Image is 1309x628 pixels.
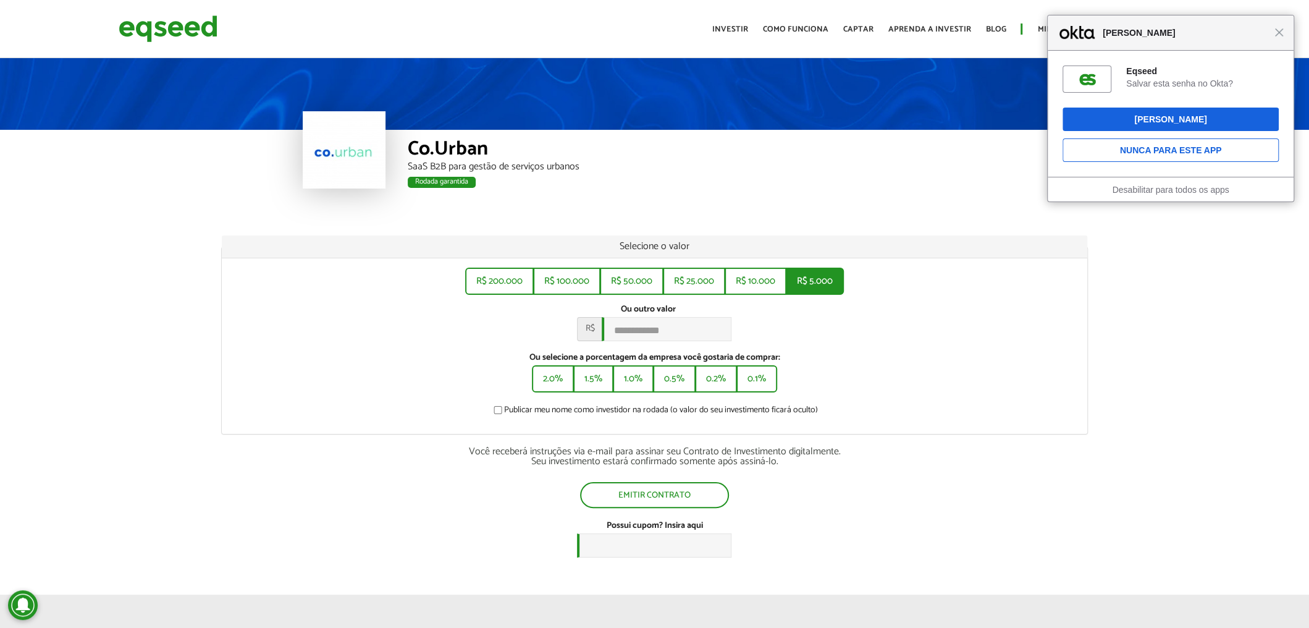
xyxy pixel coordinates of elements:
[408,139,1007,162] div: Co.Urban
[620,238,689,255] span: Selecione o valor
[532,365,574,392] button: 2.0%
[231,354,1078,362] label: Ou selecione a porcentagem da empresa você gostaria de comprar:
[1063,138,1279,162] button: Nunca para este app
[712,25,747,33] a: Investir
[580,482,729,508] button: Emitir contrato
[487,406,509,414] input: Publicar meu nome como investidor na rodada (o valor do seu investimento ficará oculto)
[465,268,534,295] button: R$ 200.000
[1063,108,1279,131] button: [PERSON_NAME]
[888,25,970,33] a: Aprenda a investir
[843,25,873,33] a: Captar
[221,447,1088,467] div: Você receberá instruções via e-mail para assinar seu Contrato de Investimento digitalmente. Seu i...
[786,268,844,295] button: R$ 5.000
[1037,25,1092,33] a: Minha conta
[1126,66,1279,77] div: Eqseed
[1076,69,1098,90] img: oMZH9wAAAAZJREFUAwDJ9mWRk+z5sAAAAABJRU5ErkJggg==
[491,406,817,418] label: Publicar meu nome como investidor na rodada (o valor do seu investimento ficará oculto)
[762,25,828,33] a: Como funciona
[736,365,777,392] button: 0.1%
[408,177,476,188] div: Rodada garantida
[613,365,654,392] button: 1.0%
[1274,28,1284,37] span: Fechar
[1112,182,1229,197] a: Desabilitar para todos os apps
[1096,25,1274,40] span: [PERSON_NAME]
[533,268,600,295] button: R$ 100.000
[621,305,676,314] label: Ou outro valor
[653,365,696,392] button: 0.5%
[408,162,1007,172] div: SaaS B2B para gestão de serviços urbanos
[985,25,1006,33] a: Blog
[600,268,663,295] button: R$ 50.000
[663,268,725,295] button: R$ 25.000
[725,268,786,295] button: R$ 10.000
[577,317,602,341] span: R$
[606,522,702,530] label: Possui cupom? Insira aqui
[695,365,737,392] button: 0.2%
[573,365,613,392] button: 1.5%
[119,12,217,45] img: EqSeed
[1126,78,1279,89] div: Salvar esta senha no Okta?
